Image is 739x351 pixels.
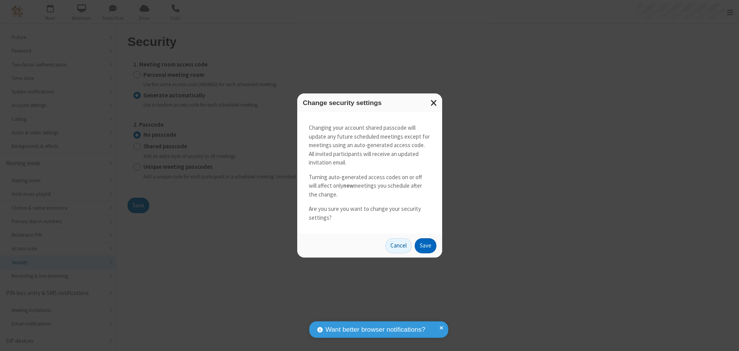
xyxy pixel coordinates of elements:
p: Turning auto-generated access codes on or off will affect only meetings you schedule after the ch... [309,173,431,199]
span: Want better browser notifications? [325,325,425,335]
strong: new [343,182,354,189]
button: Close modal [426,93,442,112]
h3: Change security settings [303,99,436,107]
p: Are you sure you want to change your security settings? [309,205,431,222]
button: Save [415,238,436,254]
p: Changing your account shared passcode will update any future scheduled meetings except for meetin... [309,124,431,167]
button: Cancel [385,238,412,254]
